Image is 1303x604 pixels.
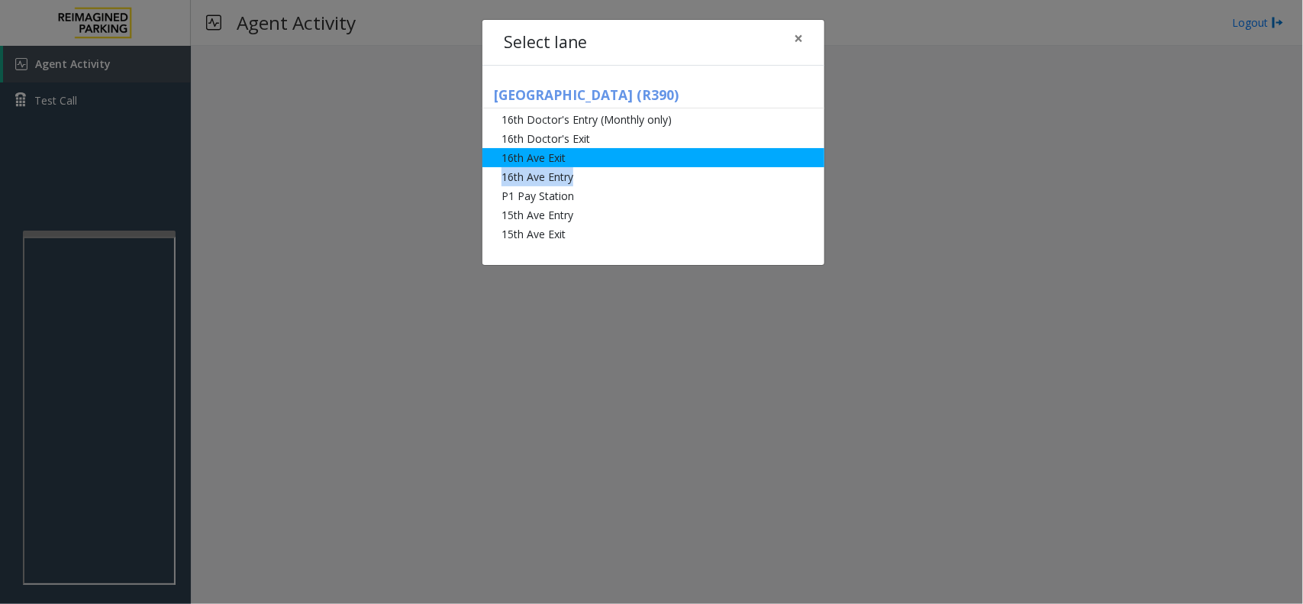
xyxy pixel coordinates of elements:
[783,20,814,57] button: Close
[482,148,824,167] li: 16th Ave Exit
[482,186,824,205] li: P1 Pay Station
[482,167,824,186] li: 16th Ave Entry
[794,27,803,49] span: ×
[482,129,824,148] li: 16th Doctor's Exit
[504,31,587,55] h4: Select lane
[482,224,824,244] li: 15th Ave Exit
[482,110,824,129] li: 16th Doctor's Entry (Monthly only)
[482,87,824,108] h5: [GEOGRAPHIC_DATA] (R390)
[482,205,824,224] li: 15th Ave Entry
